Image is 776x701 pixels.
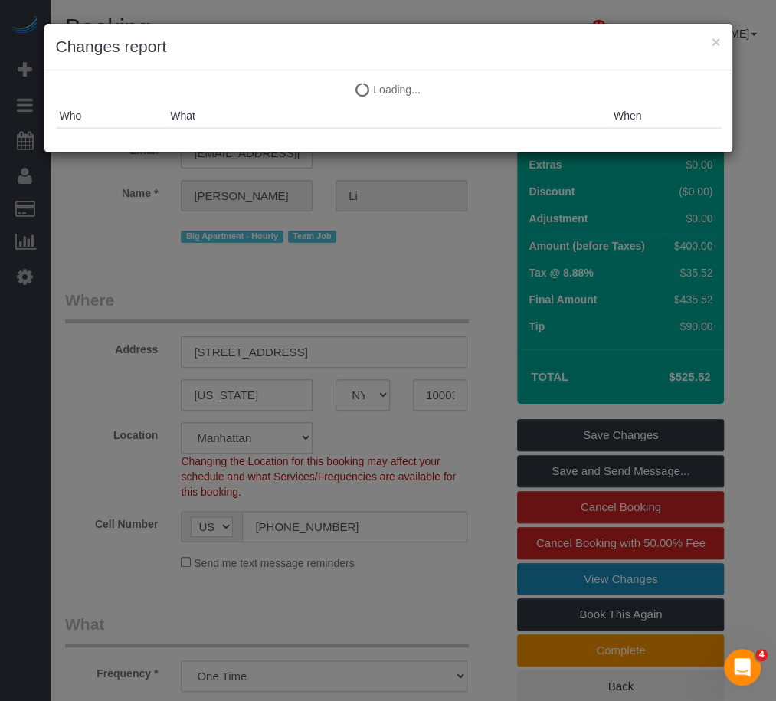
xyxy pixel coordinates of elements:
[56,82,721,97] p: Loading...
[711,34,720,50] button: ×
[755,649,768,661] span: 4
[44,24,732,152] sui-modal: Changes report
[610,104,721,128] th: When
[56,35,721,58] h3: Changes report
[166,104,610,128] th: What
[56,104,167,128] th: Who
[724,649,761,686] iframe: Intercom live chat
